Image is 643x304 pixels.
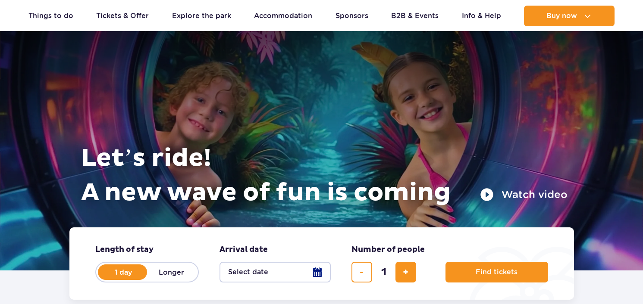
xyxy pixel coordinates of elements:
[373,262,394,282] input: number of tickets
[28,6,73,26] a: Things to do
[336,6,368,26] a: Sponsors
[147,263,196,281] label: Longer
[96,6,149,26] a: Tickets & Offer
[546,12,577,20] span: Buy now
[445,262,548,282] button: Find tickets
[391,6,439,26] a: B2B & Events
[172,6,231,26] a: Explore the park
[524,6,615,26] button: Buy now
[476,268,518,276] span: Find tickets
[351,245,425,255] span: Number of people
[220,245,268,255] span: Arrival date
[351,262,372,282] button: remove ticket
[254,6,312,26] a: Accommodation
[69,227,574,300] form: Planning your visit to Park of Poland
[81,141,568,210] h1: Let’s ride! A new wave of fun is coming
[462,6,501,26] a: Info & Help
[220,262,331,282] button: Select date
[99,263,148,281] label: 1 day
[95,245,154,255] span: Length of stay
[395,262,416,282] button: add ticket
[480,188,568,202] button: Watch video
